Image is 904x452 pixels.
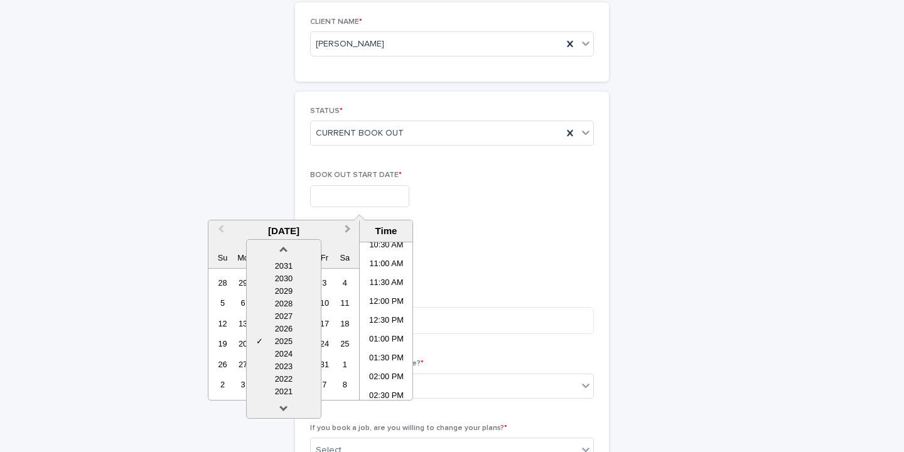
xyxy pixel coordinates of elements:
[247,385,321,398] div: 2021
[316,315,333,332] div: Choose Friday, October 17th, 2025
[316,356,333,373] div: Choose Friday, October 31st, 2025
[234,294,251,311] div: Choose Monday, October 6th, 2025
[247,285,321,298] div: 2029
[247,260,321,272] div: 2031
[247,272,321,285] div: 2030
[360,312,413,331] li: 12:30 PM
[363,225,409,237] div: Time
[336,274,353,291] div: Choose Saturday, October 4th, 2025
[336,315,353,332] div: Choose Saturday, October 18th, 2025
[247,348,321,360] div: 2024
[210,222,230,242] button: Previous Month
[214,356,231,373] div: Choose Sunday, October 26th, 2025
[247,310,321,323] div: 2027
[214,294,231,311] div: Choose Sunday, October 5th, 2025
[360,237,413,256] li: 10:30 AM
[247,298,321,310] div: 2028
[316,294,333,311] div: Choose Friday, October 10th, 2025
[360,274,413,293] li: 11:30 AM
[234,249,251,266] div: Mo
[360,331,413,350] li: 01:00 PM
[310,18,362,26] span: CLIENT NAME
[336,294,353,311] div: Choose Saturday, October 11th, 2025
[212,272,355,395] div: month 2025-10
[208,225,359,237] div: [DATE]
[310,424,507,432] span: If you book a job, are you willing to change your plans?
[336,249,353,266] div: Sa
[316,335,333,352] div: Choose Friday, October 24th, 2025
[234,315,251,332] div: Choose Monday, October 13th, 2025
[360,387,413,406] li: 02:30 PM
[339,222,359,242] button: Next Month
[360,369,413,387] li: 02:00 PM
[316,376,333,393] div: Choose Friday, November 7th, 2025
[247,360,321,373] div: 2023
[360,350,413,369] li: 01:30 PM
[214,376,231,393] div: Choose Sunday, November 2nd, 2025
[247,373,321,385] div: 2022
[247,335,321,348] div: 2025
[310,107,343,115] span: STATUS
[256,335,263,348] span: ✓
[316,249,333,266] div: Fr
[214,274,231,291] div: Choose Sunday, September 28th, 2025
[360,293,413,312] li: 12:00 PM
[316,38,384,51] span: [PERSON_NAME]
[234,356,251,373] div: Choose Monday, October 27th, 2025
[336,335,353,352] div: Choose Saturday, October 25th, 2025
[247,323,321,335] div: 2026
[316,127,404,140] span: CURRENT BOOK OUT
[316,274,333,291] div: Choose Friday, October 3rd, 2025
[214,315,231,332] div: Choose Sunday, October 12th, 2025
[214,249,231,266] div: Su
[234,335,251,352] div: Choose Monday, October 20th, 2025
[234,376,251,393] div: Choose Monday, November 3rd, 2025
[310,171,402,179] span: BOOK OUT START DATE
[234,274,251,291] div: Choose Monday, September 29th, 2025
[360,256,413,274] li: 11:00 AM
[336,356,353,373] div: Choose Saturday, November 1st, 2025
[336,376,353,393] div: Choose Saturday, November 8th, 2025
[214,335,231,352] div: Choose Sunday, October 19th, 2025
